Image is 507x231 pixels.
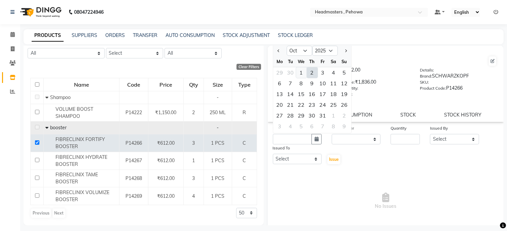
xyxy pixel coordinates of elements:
span: 1 PCS [211,140,224,146]
div: 16 [307,89,318,99]
span: ₹612.00 [157,157,175,164]
span: 3 [192,140,195,146]
div: Saturday, November 1, 2025 [328,110,339,121]
span: booster [50,125,67,131]
div: 6 [275,78,285,89]
div: Friday, November 7, 2025 [318,121,328,132]
span: C [243,157,246,164]
div: 10 [318,78,328,89]
span: Collapse Row [45,94,50,100]
div: Thursday, October 9, 2025 [307,78,318,89]
div: 30 [307,110,318,121]
div: Su [339,56,350,67]
div: 14 [285,89,296,99]
div: Name [44,79,119,91]
div: Friday, October 17, 2025 [318,89,328,99]
div: Clear Filters [237,64,261,70]
label: SKU: [420,79,429,85]
div: Code [120,79,148,91]
select: Select year [312,46,338,56]
div: Sunday, October 26, 2025 [339,99,350,110]
div: Saturday, October 11, 2025 [328,78,339,89]
div: Friday, October 3, 2025 [318,67,328,78]
div: Thursday, October 2, 2025 [307,67,318,78]
div: 29 [296,110,307,121]
div: Type [232,79,256,91]
div: 4 [285,121,296,132]
div: 9 [339,121,350,132]
div: Sunday, November 2, 2025 [339,110,350,121]
div: 9 [307,78,318,89]
div: 27 [275,110,285,121]
span: - [217,94,219,100]
div: Tuesday, November 4, 2025 [285,121,296,132]
div: Thursday, October 23, 2025 [307,99,318,110]
div: 18 [328,89,339,99]
div: Saturday, October 4, 2025 [328,67,339,78]
div: Monday, October 6, 2025 [275,78,285,89]
label: Issued By [430,125,448,131]
div: Tuesday, September 30, 2025 [285,67,296,78]
div: Wednesday, October 29, 2025 [296,110,307,121]
div: 21 [285,99,296,110]
button: Issue [327,155,340,164]
span: Collapse Row [45,125,50,131]
span: P14222 [125,109,142,115]
label: Lot Number [332,125,354,131]
div: 19 [339,89,350,99]
div: 3 [275,121,285,132]
div: 28 [285,110,296,121]
div: Friday, October 10, 2025 [318,78,328,89]
a: ORDERS [105,32,125,38]
div: Sunday, October 5, 2025 [339,67,350,78]
div: 3 [318,67,328,78]
span: VOLUME BOOST SHAMPOO [56,106,93,119]
span: Issue [329,157,339,162]
div: Friday, October 24, 2025 [318,99,328,110]
span: C [243,175,246,181]
div: Wednesday, October 1, 2025 [296,67,307,78]
div: 7 [318,121,328,132]
div: Wednesday, October 15, 2025 [296,89,307,99]
div: 29 [275,67,285,78]
a: PRODUCTS [32,30,64,42]
div: Tuesday, October 21, 2025 [285,99,296,110]
a: CONSUMPTION [337,112,372,118]
a: TRANSFER [133,32,157,38]
span: P14269 [125,193,142,199]
b: 08047224946 [74,3,104,21]
div: 1 [296,67,307,78]
div: We [296,56,307,67]
a: STOCK ADJUSTMENT [223,32,270,38]
select: Select month [287,46,312,56]
a: STOCK [400,112,416,118]
div: 26 [339,99,350,110]
span: R [243,109,246,115]
span: P14268 [125,175,142,181]
span: 1 PCS [211,175,224,181]
div: 15 [296,89,307,99]
div: 23 [307,99,318,110]
div: Saturday, October 25, 2025 [328,99,339,110]
span: 1 [192,157,195,164]
div: Thursday, November 6, 2025 [307,121,318,132]
div: Thursday, October 16, 2025 [307,89,318,99]
label: Issued To [273,145,290,151]
span: P14267 [125,157,142,164]
div: Sunday, October 19, 2025 [339,89,350,99]
span: FIBRECLINIX VOLUMIZE BOOSTER [56,189,109,202]
div: Monday, October 20, 2025 [275,99,285,110]
span: FIBRECLINIX TAME BOOSTER [56,172,98,185]
div: Friday, October 31, 2025 [318,110,328,121]
span: P14266 [125,140,142,146]
div: Fr [318,56,328,67]
div: 12 [339,78,350,89]
span: 3 [192,175,195,181]
div: 2 [339,110,350,121]
a: STOCK LEDGER [278,32,313,38]
div: Wednesday, October 22, 2025 [296,99,307,110]
div: Tuesday, October 14, 2025 [285,89,296,99]
span: 1 PCS [211,193,224,199]
span: 1 PCS [211,157,224,164]
div: 6 [307,121,318,132]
